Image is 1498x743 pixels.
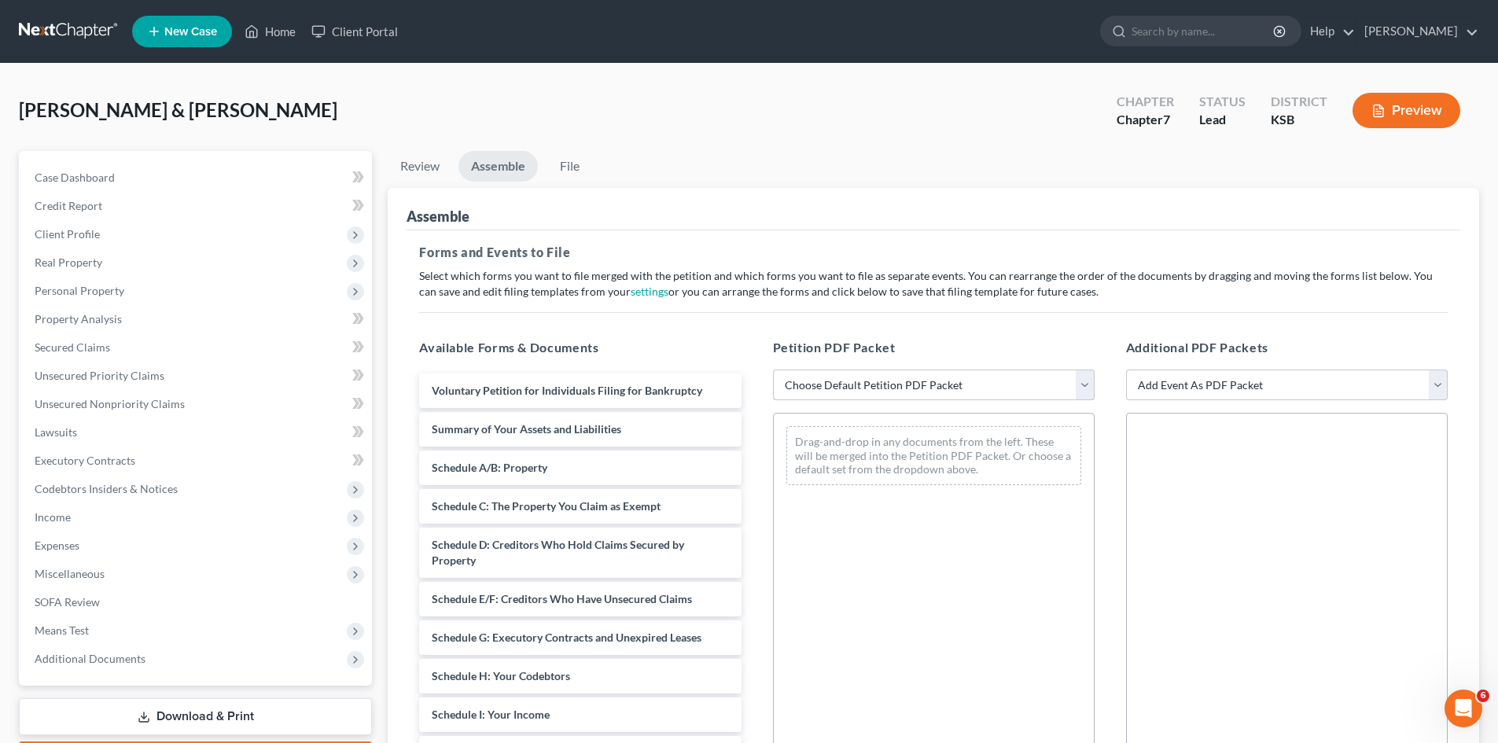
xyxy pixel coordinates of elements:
span: Income [35,510,71,524]
span: Lawsuits [35,425,77,439]
button: Preview [1353,93,1460,128]
span: Unsecured Priority Claims [35,369,164,382]
a: Unsecured Priority Claims [22,362,372,390]
span: Voluntary Petition for Individuals Filing for Bankruptcy [432,384,702,397]
span: Summary of Your Assets and Liabilities [432,422,621,436]
a: Help [1302,17,1355,46]
span: Additional Documents [35,652,145,665]
span: Schedule A/B: Property [432,461,547,474]
a: [PERSON_NAME] [1356,17,1478,46]
div: Drag-and-drop in any documents from the left. These will be merged into the Petition PDF Packet. ... [786,426,1081,485]
a: Review [388,151,452,182]
span: Petition PDF Packet [773,340,896,355]
span: Client Profile [35,227,100,241]
span: [PERSON_NAME] & [PERSON_NAME] [19,98,337,121]
span: Schedule E/F: Creditors Who Have Unsecured Claims [432,592,692,605]
div: Chapter [1117,93,1174,111]
a: Case Dashboard [22,164,372,192]
span: Codebtors Insiders & Notices [35,482,178,495]
span: Means Test [35,623,89,637]
span: Schedule D: Creditors Who Hold Claims Secured by Property [432,538,684,567]
span: SOFA Review [35,595,100,609]
a: Home [237,17,304,46]
span: Schedule C: The Property You Claim as Exempt [432,499,661,513]
input: Search by name... [1132,17,1275,46]
div: Lead [1199,111,1246,129]
span: 6 [1477,690,1489,702]
span: New Case [164,26,217,38]
span: Schedule I: Your Income [432,708,550,721]
a: Lawsuits [22,418,372,447]
span: Miscellaneous [35,567,105,580]
span: Personal Property [35,284,124,297]
div: District [1271,93,1327,111]
span: Credit Report [35,199,102,212]
div: Status [1199,93,1246,111]
span: Real Property [35,256,102,269]
div: Assemble [407,207,469,226]
a: SOFA Review [22,588,372,616]
span: Schedule H: Your Codebtors [432,669,570,682]
h5: Forms and Events to File [419,243,1448,262]
a: Secured Claims [22,333,372,362]
h5: Additional PDF Packets [1126,338,1448,357]
span: Expenses [35,539,79,552]
span: Secured Claims [35,340,110,354]
span: Schedule G: Executory Contracts and Unexpired Leases [432,631,701,644]
span: Unsecured Nonpriority Claims [35,397,185,410]
a: settings [631,285,668,298]
div: KSB [1271,111,1327,129]
span: 7 [1163,112,1170,127]
a: Assemble [458,151,538,182]
a: Client Portal [304,17,406,46]
span: Executory Contracts [35,454,135,467]
h5: Available Forms & Documents [419,338,741,357]
a: File [544,151,594,182]
a: Property Analysis [22,305,372,333]
span: Case Dashboard [35,171,115,184]
div: Chapter [1117,111,1174,129]
a: Executory Contracts [22,447,372,475]
a: Unsecured Nonpriority Claims [22,390,372,418]
span: Property Analysis [35,312,122,326]
a: Credit Report [22,192,372,220]
iframe: Intercom live chat [1445,690,1482,727]
a: Download & Print [19,698,372,735]
p: Select which forms you want to file merged with the petition and which forms you want to file as ... [419,268,1448,300]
